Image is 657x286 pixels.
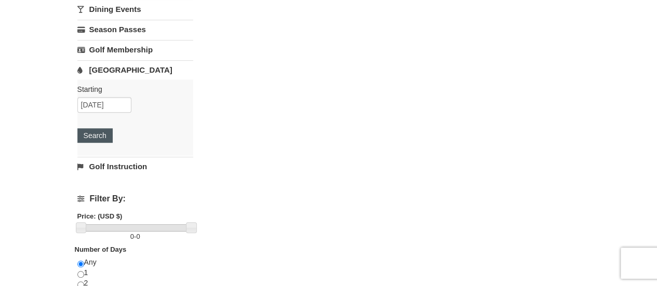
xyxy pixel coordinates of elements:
[77,231,193,242] label: -
[77,40,193,59] a: Golf Membership
[77,194,193,203] h4: Filter By:
[77,212,123,220] strong: Price: (USD $)
[77,20,193,39] a: Season Passes
[77,128,113,143] button: Search
[77,60,193,79] a: [GEOGRAPHIC_DATA]
[136,233,140,240] span: 0
[130,233,134,240] span: 0
[77,84,185,94] label: Starting
[77,157,193,176] a: Golf Instruction
[75,246,127,253] strong: Number of Days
